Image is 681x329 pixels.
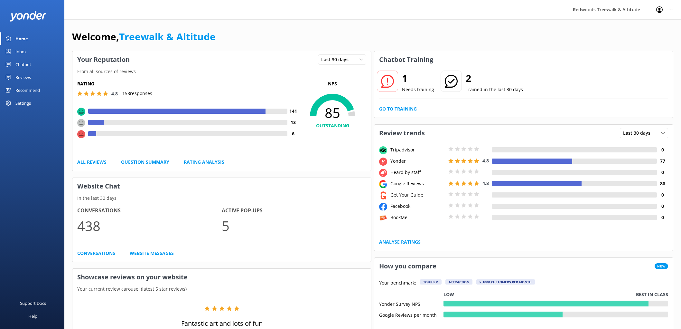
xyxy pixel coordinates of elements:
a: Rating Analysis [184,159,224,166]
p: 438 [77,215,222,237]
a: Analyse Ratings [379,238,421,246]
div: BookMe [389,214,447,221]
p: Fantastic art and lots of fun [181,319,263,328]
h3: Showcase reviews on your website [72,269,371,285]
p: Your current review carousel (latest 5 star reviews) [72,285,371,293]
h2: 1 [402,71,434,86]
div: Settings [15,97,31,110]
h4: 0 [657,146,668,153]
p: 5 [222,215,366,237]
div: Tripadvisor [389,146,447,153]
span: 4.8 [111,91,118,97]
div: Support Docs [20,297,46,310]
h3: How you compare [374,258,441,275]
span: 4.8 [482,158,489,164]
div: Chatbot [15,58,31,71]
h2: 2 [466,71,523,86]
h4: 13 [287,119,299,126]
h4: 6 [287,130,299,137]
a: All Reviews [77,159,107,166]
h3: Chatbot Training [374,51,438,68]
h4: OUTSTANDING [299,122,366,129]
span: New [655,263,668,269]
div: Tourism [420,279,442,285]
span: 4.8 [482,180,489,186]
p: Low [443,291,454,298]
div: Yonder [389,158,447,165]
div: Recommend [15,84,40,97]
div: Home [15,32,28,45]
p: Your benchmark: [379,279,416,287]
a: Treewalk & Altitude [119,30,216,43]
div: Google Reviews [389,180,447,187]
div: > 1000 customers per month [476,279,535,285]
div: Facebook [389,203,447,210]
h4: Conversations [77,207,222,215]
h4: 0 [657,214,668,221]
h4: 0 [657,203,668,210]
a: Question Summary [121,159,169,166]
a: Go to Training [379,105,417,112]
div: Reviews [15,71,31,84]
h3: Your Reputation [72,51,135,68]
p: Trained in the last 30 days [466,86,523,93]
h3: Website Chat [72,178,371,195]
span: 85 [299,105,366,121]
h3: Review trends [374,125,430,141]
div: Attraction [445,279,472,285]
p: | 158 responses [120,90,152,97]
h4: 141 [287,108,299,115]
div: Google Reviews per month [379,312,443,317]
div: Heard by staff [389,169,447,176]
a: Conversations [77,250,115,257]
img: yonder-white-logo.png [10,11,47,22]
p: Needs training [402,86,434,93]
h4: 86 [657,180,668,187]
p: Best in class [636,291,668,298]
h5: Rating [77,80,299,87]
div: Yonder Survey NPS [379,301,443,306]
p: NPS [299,80,366,87]
a: Website Messages [130,250,174,257]
h4: 0 [657,191,668,198]
h4: 77 [657,158,668,165]
div: Inbox [15,45,27,58]
h4: 0 [657,169,668,176]
span: Last 30 days [623,130,654,137]
div: Help [28,310,37,323]
p: From all sources of reviews [72,68,371,75]
p: In the last 30 days [72,195,371,202]
h1: Welcome, [72,29,216,44]
div: Get Your Guide [389,191,447,198]
span: Last 30 days [321,56,352,63]
h4: Active Pop-ups [222,207,366,215]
